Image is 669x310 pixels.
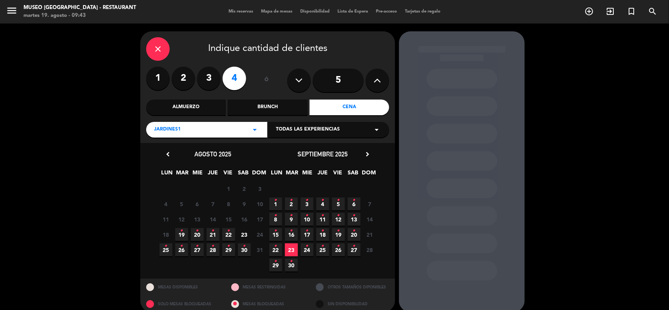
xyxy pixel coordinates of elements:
[270,168,283,181] span: LUN
[238,243,251,256] span: 30
[225,279,310,295] div: MESAS RESTRINGIDAS
[196,225,199,237] i: •
[316,228,329,241] span: 18
[24,12,136,20] div: martes 19. agosto - 09:43
[321,240,324,252] i: •
[212,225,214,237] i: •
[306,240,308,252] i: •
[24,4,136,12] div: Museo [GEOGRAPHIC_DATA] - Restaurant
[254,228,267,241] span: 24
[301,228,314,241] span: 17
[353,209,355,222] i: •
[222,198,235,210] span: 8
[290,225,293,237] i: •
[160,198,172,210] span: 4
[348,198,361,210] span: 6
[191,228,204,241] span: 20
[337,225,340,237] i: •
[154,126,181,134] span: Jardines1
[140,279,225,295] div: MESAS DISPONIBLES
[316,243,329,256] span: 25
[337,209,340,222] i: •
[146,37,389,61] div: Indique cantidad de clientes
[337,194,340,207] i: •
[227,225,230,237] i: •
[297,150,348,158] span: septiembre 2025
[165,240,167,252] i: •
[285,259,298,272] span: 30
[290,209,293,222] i: •
[227,240,230,252] i: •
[6,5,18,19] button: menu
[353,240,355,252] i: •
[290,255,293,268] i: •
[301,243,314,256] span: 24
[207,228,219,241] span: 21
[648,7,657,16] i: search
[269,228,282,241] span: 15
[254,243,267,256] span: 31
[254,198,267,210] span: 10
[269,259,282,272] span: 29
[191,168,204,181] span: MIE
[296,9,334,14] span: Disponibilidad
[243,240,246,252] i: •
[286,168,299,181] span: MAR
[306,225,308,237] i: •
[363,228,376,241] span: 21
[207,168,219,181] span: JUE
[197,67,221,90] label: 3
[254,213,267,226] span: 17
[348,243,361,256] span: 27
[180,225,183,237] i: •
[6,5,18,16] i: menu
[285,198,298,210] span: 2
[194,150,231,158] span: agosto 2025
[153,44,163,54] i: close
[321,194,324,207] i: •
[627,7,636,16] i: turned_in_not
[191,213,204,226] span: 13
[228,100,307,115] div: Brunch
[175,243,188,256] span: 26
[175,198,188,210] span: 5
[310,279,395,295] div: OTROS TAMAÑOS DIPONIBLES
[146,100,226,115] div: Almuerzo
[191,198,204,210] span: 6
[172,67,195,90] label: 2
[164,150,172,158] i: chevron_left
[372,125,381,134] i: arrow_drop_down
[285,243,298,256] span: 23
[254,67,279,94] div: ó
[332,198,345,210] span: 5
[348,213,361,226] span: 13
[316,213,329,226] span: 11
[250,125,259,134] i: arrow_drop_down
[274,225,277,237] i: •
[222,228,235,241] span: 22
[223,67,246,90] label: 4
[363,150,372,158] i: chevron_right
[347,168,360,181] span: SAB
[363,213,376,226] span: 14
[274,255,277,268] i: •
[332,228,345,241] span: 19
[372,9,401,14] span: Pre-acceso
[175,228,188,241] span: 19
[332,168,344,181] span: VIE
[316,198,329,210] span: 4
[363,198,376,210] span: 7
[321,225,324,237] i: •
[238,198,251,210] span: 9
[274,240,277,252] i: •
[606,7,615,16] i: exit_to_app
[254,182,267,195] span: 3
[225,9,257,14] span: Mis reservas
[362,168,375,181] span: DOM
[334,9,372,14] span: Lista de Espera
[207,243,219,256] span: 28
[222,168,235,181] span: VIE
[353,225,355,237] i: •
[222,243,235,256] span: 29
[180,240,183,252] i: •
